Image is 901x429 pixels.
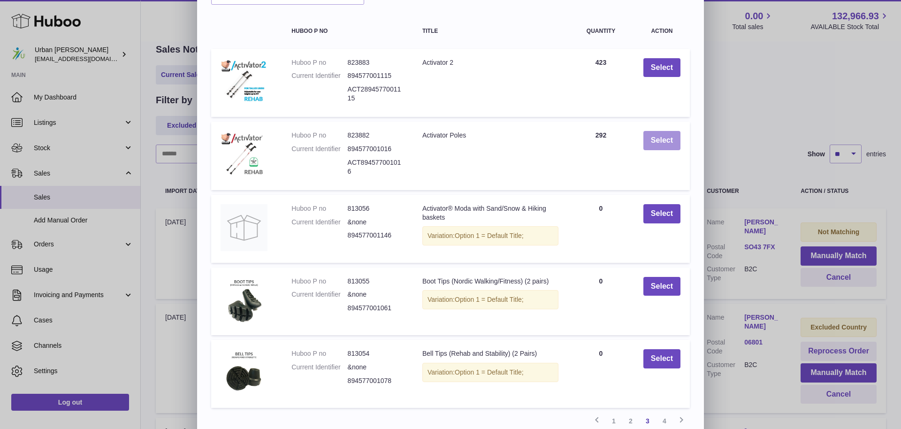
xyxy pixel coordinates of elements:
[348,277,404,286] dd: 813055
[291,131,347,140] dt: Huboo P no
[221,349,267,396] img: Bell Tips (Rehab and Stability) (2 Pairs)
[348,131,404,140] dd: 823882
[568,49,634,117] td: 423
[422,349,558,358] div: Bell Tips (Rehab and Stability) (2 Pairs)
[291,58,347,67] dt: Huboo P no
[221,204,267,251] img: Activator® Moda with Sand/Snow & Hiking baskets
[221,131,267,178] img: Activator Poles
[422,58,558,67] div: Activator 2
[348,204,404,213] dd: 813056
[282,19,413,44] th: Huboo P no
[221,58,267,105] img: Activator 2
[348,376,404,385] dd: 894577001078
[568,268,634,336] td: 0
[568,340,634,408] td: 0
[221,277,267,324] img: Boot Tips (Nordic Walking/Fitness) (2 pairs)
[291,277,347,286] dt: Huboo P no
[422,363,558,382] div: Variation:
[348,85,404,103] dd: ACT2894577001115
[348,231,404,240] dd: 894577001146
[455,296,524,303] span: Option 1 = Default Title;
[348,145,404,153] dd: 894577001016
[291,204,347,213] dt: Huboo P no
[348,349,404,358] dd: 813054
[348,58,404,67] dd: 823883
[455,232,524,239] span: Option 1 = Default Title;
[413,19,568,44] th: Title
[568,195,634,263] td: 0
[568,122,634,190] td: 292
[643,204,680,223] button: Select
[643,58,680,77] button: Select
[643,277,680,296] button: Select
[348,363,404,372] dd: &none
[422,204,558,222] div: Activator® Moda with Sand/Snow & Hiking baskets
[291,145,347,153] dt: Current Identifier
[634,19,690,44] th: Action
[422,226,558,245] div: Variation:
[643,131,680,150] button: Select
[348,158,404,176] dd: ACT894577001016
[291,290,347,299] dt: Current Identifier
[291,71,347,80] dt: Current Identifier
[348,290,404,299] dd: &none
[422,290,558,309] div: Variation:
[348,71,404,80] dd: 894577001115
[568,19,634,44] th: Quantity
[348,304,404,313] dd: 894577001061
[455,368,524,376] span: Option 1 = Default Title;
[348,218,404,227] dd: &none
[643,349,680,368] button: Select
[291,349,347,358] dt: Huboo P no
[422,131,558,140] div: Activator Poles
[422,277,558,286] div: Boot Tips (Nordic Walking/Fitness) (2 pairs)
[291,218,347,227] dt: Current Identifier
[291,363,347,372] dt: Current Identifier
